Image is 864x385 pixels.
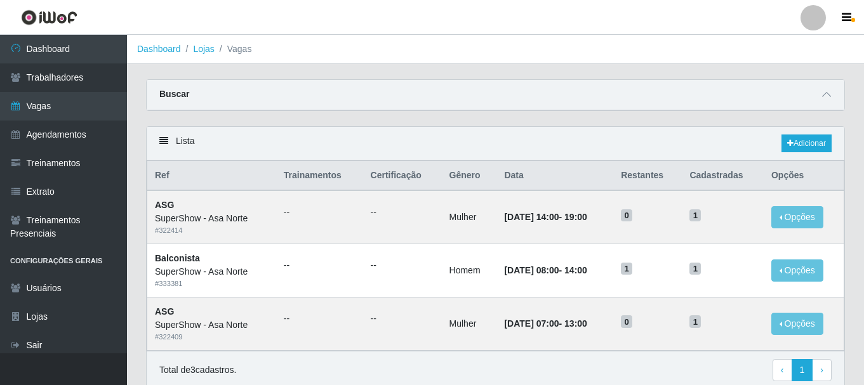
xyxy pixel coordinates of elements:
[564,265,587,275] time: 14:00
[781,365,784,375] span: ‹
[812,359,832,382] a: Next
[820,365,823,375] span: ›
[771,313,823,335] button: Opções
[155,278,269,289] div: # 333381
[771,206,823,228] button: Opções
[363,161,442,191] th: Certificação
[371,312,434,325] ul: --
[147,127,844,160] div: Lista
[771,259,823,282] button: Opções
[504,265,559,275] time: [DATE] 08:00
[773,359,792,382] a: Previous
[371,259,434,272] ul: --
[215,42,252,56] li: Vagas
[127,35,864,64] nav: breadcrumb
[155,318,269,332] div: SuperShow - Asa Norte
[137,44,181,54] a: Dashboard
[21,10,77,25] img: CoreUI Logo
[155,253,200,263] strong: Balconista
[284,206,356,219] ul: --
[504,318,587,329] strong: -
[504,212,559,222] time: [DATE] 14:00
[155,265,269,278] div: SuperShow - Asa Norte
[613,161,682,191] th: Restantes
[193,44,214,54] a: Lojas
[155,212,269,225] div: SuperShow - Asa Norte
[792,359,813,382] a: 1
[442,161,497,191] th: Gênero
[442,297,497,350] td: Mulher
[689,315,701,328] span: 1
[159,363,236,377] p: Total de 3 cadastros.
[442,244,497,297] td: Homem
[155,225,269,236] div: # 322414
[284,259,356,272] ul: --
[159,89,189,99] strong: Buscar
[764,161,844,191] th: Opções
[155,200,174,210] strong: ASG
[621,263,632,275] span: 1
[504,265,587,275] strong: -
[442,190,497,244] td: Mulher
[284,312,356,325] ul: --
[155,332,269,343] div: # 322409
[781,134,832,152] a: Adicionar
[689,263,701,275] span: 1
[371,206,434,219] ul: --
[276,161,363,191] th: Trainamentos
[621,315,632,328] span: 0
[147,161,276,191] th: Ref
[155,306,174,316] strong: ASG
[621,209,632,222] span: 0
[564,318,587,329] time: 13:00
[496,161,613,191] th: Data
[689,209,701,222] span: 1
[682,161,764,191] th: Cadastradas
[564,212,587,222] time: 19:00
[773,359,832,382] nav: pagination
[504,318,559,329] time: [DATE] 07:00
[504,212,587,222] strong: -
